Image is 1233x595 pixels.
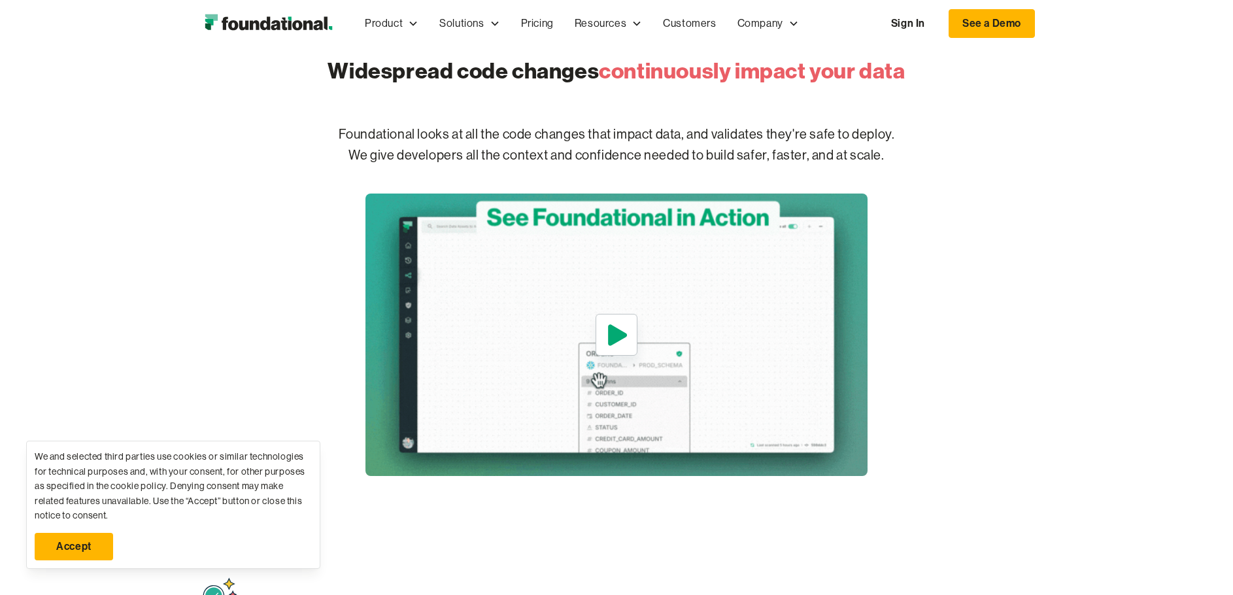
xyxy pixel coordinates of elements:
div: Company [727,2,809,45]
div: Solutions [439,15,484,32]
a: Pricing [511,2,564,45]
div: Product [354,2,429,45]
div: Resources [575,15,626,32]
div: Product [365,15,403,32]
iframe: Chat Widget [998,443,1233,595]
span: continuously impact your data [599,57,905,84]
a: home [198,10,339,37]
div: Solutions [429,2,510,45]
p: Foundational looks at all the code changes that impact data, and validates they're safe to deploy... [198,103,1035,187]
div: Resources [564,2,652,45]
a: Sign In [878,10,938,37]
a: Customers [652,2,726,45]
h2: Widespread code changes [328,56,905,86]
a: open lightbox [365,194,868,476]
img: Foundational Logo [198,10,339,37]
a: See a Demo [949,9,1035,38]
a: Accept [35,533,113,560]
div: We and selected third parties use cookies or similar technologies for technical purposes and, wit... [35,449,312,522]
div: Company [737,15,783,32]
